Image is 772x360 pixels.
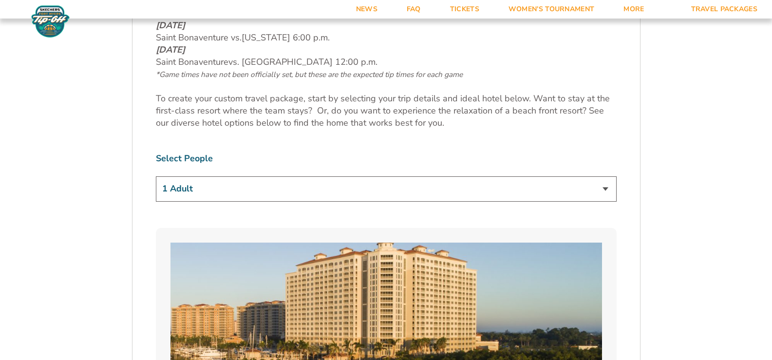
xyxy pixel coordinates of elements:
p: To create your custom travel package, start by selecting your trip details and ideal hotel below.... [156,93,617,130]
span: vs. [228,56,239,68]
label: Select People [156,152,617,165]
img: Fort Myers Tip-Off [29,5,72,38]
span: [GEOGRAPHIC_DATA] 12:00 p.m. [156,56,463,80]
p: Saint Bonaventure Saint Bonaventure [156,7,617,80]
span: *Game times have not been officially set, but these are the expected tip times for each game [156,70,463,79]
span: vs. [231,32,242,43]
em: [DATE] [156,19,185,31]
em: [DATE] [156,44,185,56]
span: [US_STATE] 6:00 p.m. [242,32,330,43]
